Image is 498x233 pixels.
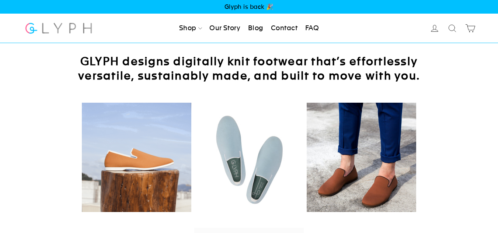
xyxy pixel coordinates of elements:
h2: GLYPH designs digitally knit footwear that’s effortlessly versatile, sustainably made, and built ... [65,54,433,83]
img: Glyph [24,18,93,38]
a: Shop [176,20,205,36]
a: Contact [268,20,300,36]
a: Blog [245,20,267,36]
a: FAQ [302,20,322,36]
ul: Primary [176,20,322,36]
a: Our Story [206,20,243,36]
